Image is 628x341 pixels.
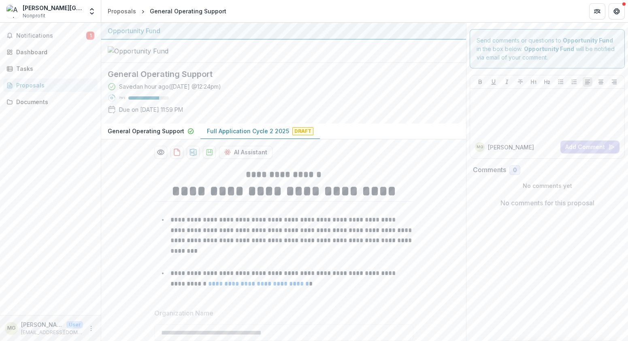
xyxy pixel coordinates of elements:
span: Draft [292,127,313,135]
div: General Operating Support [150,7,226,15]
button: Align Right [609,77,619,87]
button: Add Comment [560,141,619,153]
p: [PERSON_NAME] [21,320,63,329]
button: Align Left [583,77,592,87]
span: Nonprofit [23,12,45,19]
button: Notifications1 [3,29,98,42]
p: [PERSON_NAME] [488,143,534,151]
p: Due on [DATE] 11:59 PM [119,105,183,114]
button: Italicize [502,77,512,87]
div: Send comments or questions to in the box below. will be notified via email of your comment. [470,29,625,68]
button: Heading 1 [529,77,539,87]
button: Partners [589,3,605,19]
button: Heading 2 [542,77,552,87]
p: 76 % [119,95,125,101]
nav: breadcrumb [104,5,230,17]
button: Bullet List [556,77,566,87]
div: Dashboard [16,48,91,56]
p: [EMAIL_ADDRESS][DOMAIN_NAME] [21,329,83,336]
a: Proposals [3,79,98,92]
div: Documents [16,98,91,106]
h2: General Operating Support [108,69,447,79]
button: Open entity switcher [86,3,98,19]
span: 1 [86,32,94,40]
p: User [66,321,83,328]
p: No comments for this proposal [500,198,594,208]
span: 0 [513,167,517,174]
div: [PERSON_NAME][GEOGRAPHIC_DATA] [23,4,83,12]
button: Strike [515,77,525,87]
div: Tasks [16,64,91,73]
button: Ordered List [569,77,579,87]
button: More [86,324,96,333]
div: Marlee Gallagher [7,326,16,331]
a: Documents [3,95,98,109]
h2: Comments [473,166,506,174]
img: Opportunity Fund [108,46,189,56]
span: Notifications [16,32,86,39]
p: Full Application Cycle 2 2025 [207,127,289,135]
img: Andrew Carnegie Free Library & Music Hall [6,5,19,18]
div: Opportunity Fund [108,26,460,36]
a: Proposals [104,5,139,17]
button: Get Help [609,3,625,19]
div: Proposals [16,81,91,90]
a: Dashboard [3,45,98,59]
button: Preview 8a7762c9-cd1c-436b-a39b-fbed71e0b416-1.pdf [154,146,167,159]
button: download-proposal [187,146,200,159]
div: Saved an hour ago ( [DATE] @ 12:24pm ) [119,82,221,91]
p: Organization Name [154,308,213,318]
p: General Operating Support [108,127,184,135]
p: No comments yet [473,181,622,190]
button: Align Center [596,77,606,87]
strong: Opportunity Fund [524,45,574,52]
button: download-proposal [170,146,183,159]
strong: Opportunity Fund [563,37,613,44]
button: Bold [475,77,485,87]
a: Tasks [3,62,98,75]
button: download-proposal [203,146,216,159]
div: Marlee Gallagher [477,145,483,149]
button: AI Assistant [219,146,272,159]
button: Underline [489,77,498,87]
div: Proposals [108,7,136,15]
